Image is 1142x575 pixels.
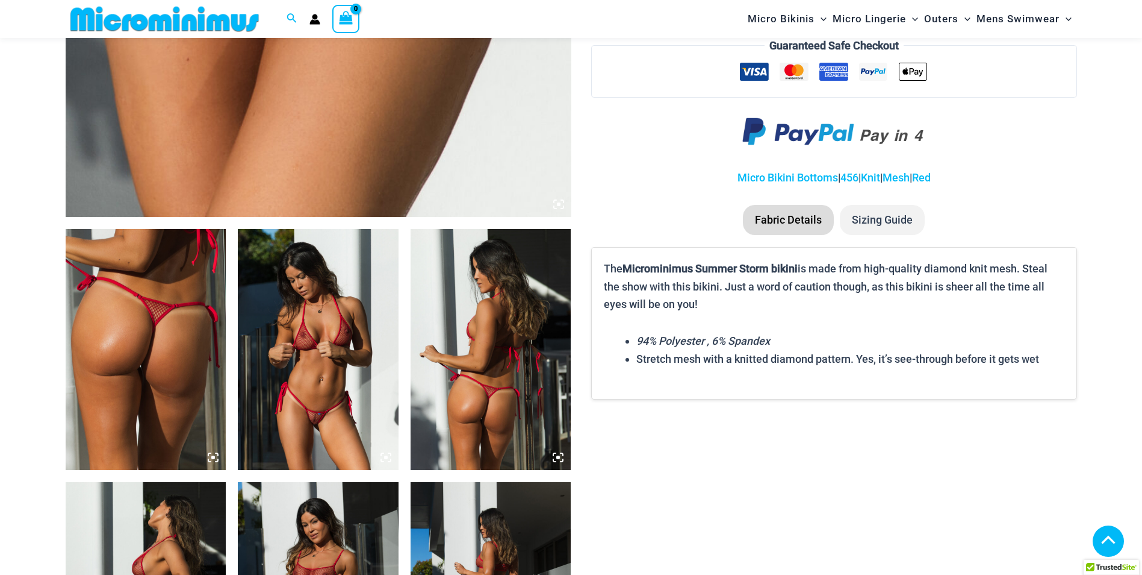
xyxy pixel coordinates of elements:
[591,169,1076,187] p: | | | |
[748,4,815,34] span: Micro Bikinis
[765,37,904,55] legend: Guaranteed Safe Checkout
[924,4,958,34] span: Outers
[238,229,399,470] img: Summer Storm Red 312 Tri Top 456 Micro
[66,229,226,470] img: Summer Storm Red 456 Micro
[921,4,973,34] a: OutersMenu ToggleMenu Toggle
[66,5,264,33] img: MM SHOP LOGO FLAT
[636,335,770,347] em: 94% Polyester , 6% Spandex
[840,205,925,235] li: Sizing Guide
[745,4,830,34] a: Micro BikinisMenu ToggleMenu Toggle
[976,4,1060,34] span: Mens Swimwear
[332,5,360,33] a: View Shopping Cart, empty
[636,350,1064,368] li: Stretch mesh with a knitted diamond pattern. Yes, it’s see-through before it gets wet
[830,4,921,34] a: Micro LingerieMenu ToggleMenu Toggle
[883,171,910,184] a: Mesh
[411,229,571,470] img: Summer Storm Red 312 Tri Top 456 Micro
[861,171,880,184] a: Knit
[743,205,834,235] li: Fabric Details
[912,171,931,184] a: Red
[833,4,906,34] span: Micro Lingerie
[622,262,798,275] b: Microminimus Summer Storm bikini
[906,4,918,34] span: Menu Toggle
[743,2,1077,36] nav: Site Navigation
[1060,4,1072,34] span: Menu Toggle
[309,14,320,25] a: Account icon link
[287,11,297,27] a: Search icon link
[815,4,827,34] span: Menu Toggle
[958,4,970,34] span: Menu Toggle
[737,171,838,184] a: Micro Bikini Bottoms
[604,260,1064,313] p: The is made from high-quality diamond knit mesh. Steal the show with this bikini. Just a word of ...
[973,4,1075,34] a: Mens SwimwearMenu ToggleMenu Toggle
[840,171,858,184] a: 456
